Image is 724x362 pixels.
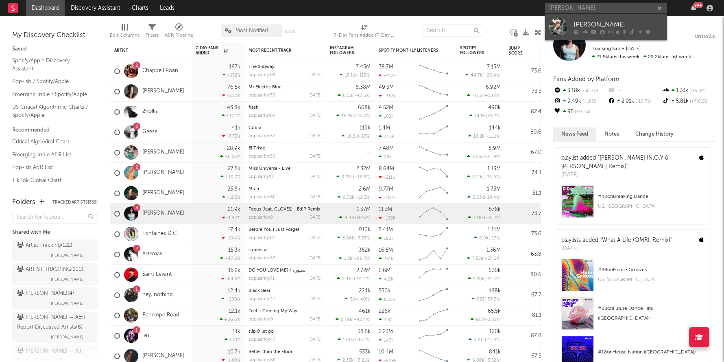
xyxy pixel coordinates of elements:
div: -417k [379,73,396,78]
button: Save [285,29,295,34]
a: #28onFuture Dance Hits ([GEOGRAPHIC_DATA]) [555,297,710,336]
div: Filters [146,31,159,40]
a: 2hollis [142,108,158,115]
span: +26.4 % [484,73,499,78]
span: 7-Day Fans Added [196,46,222,55]
span: -19.4 % [485,195,499,200]
div: My Discovery Checklist [12,31,98,40]
div: ( ) [474,235,501,241]
div: popularity: 75 [249,93,275,98]
div: [DATE] [308,195,322,200]
div: [PERSON_NAME] ( 4 ) [17,289,74,298]
div: Edit Columns [110,31,140,40]
a: flash [249,105,259,110]
span: -91.4 % [355,277,369,281]
div: ( ) [339,215,371,220]
div: 1.36M [486,248,501,253]
div: 15.3k [228,248,240,253]
span: +34.9 % [484,175,499,180]
div: 41k [232,125,240,131]
div: 73.3 [509,87,541,97]
div: Artist Tracking ( 122 ) [17,241,72,250]
span: 12.1k [472,175,482,180]
span: 18.6k [472,155,484,159]
div: 668k [358,105,371,110]
div: 63.8 [509,250,541,259]
div: -10.4 % [222,235,240,241]
div: 21.9k [228,207,240,212]
a: [PERSON_NAME] — A&R Report Discussed Artists(6)[PERSON_NAME] [12,312,98,343]
div: Folders [12,197,35,207]
div: 119k [360,125,371,131]
div: ( ) [469,113,501,118]
svg: Chart title [415,81,452,102]
div: 16.5M [379,248,393,253]
div: popularity: 56 [249,154,275,159]
div: 144k [489,125,501,131]
a: Mula [249,187,259,191]
div: 17.4k [228,227,240,233]
div: -1.47 % [222,215,240,220]
button: Change History [627,127,682,141]
div: A&R Pipeline [165,31,193,40]
input: Search for folders... [12,212,98,224]
span: 9.49k [345,216,357,220]
span: -30.7 % [580,89,598,93]
span: [PERSON_NAME] [51,332,83,342]
div: 80.6 [509,270,541,280]
div: ( ) [468,215,501,220]
div: [DATE] [308,73,322,77]
div: A&R Pipeline [165,20,193,44]
span: 22.2k fans last week [592,55,691,59]
div: Edit Columns [110,20,140,44]
div: playlists added [561,236,672,245]
span: 3.86k [342,236,354,241]
a: Saint Levant [142,271,172,278]
div: # 38 on House Grooves [598,265,704,275]
div: 182k [379,236,394,241]
div: +0.26 % [220,154,240,159]
a: [PERSON_NAME] [142,169,184,176]
button: News Feed [553,127,596,141]
svg: Chart title [415,163,452,183]
div: 162k [379,114,394,119]
a: [PERSON_NAME] [142,149,184,156]
div: Most Recent Track [249,48,310,53]
a: Miss Universe - Live [249,167,290,171]
span: 1.3k [344,257,352,261]
span: +11.1 % [486,134,499,139]
div: [DATE] [561,171,693,179]
div: 343k [379,134,394,139]
div: 73.7 [509,209,541,219]
div: 7-Day Fans Added (7-Day Fans Added) [334,31,395,40]
div: 1.11M [488,227,501,233]
span: [PERSON_NAME] [51,250,83,260]
div: ( ) [467,93,501,98]
a: hey, nothing [142,292,173,298]
a: Mr Electric Blue [249,85,281,90]
span: 16.2k [342,114,353,118]
div: 910k [359,227,371,233]
div: DO YOU LOVE ME? / سنيورة [249,268,322,273]
div: -132k [379,215,395,221]
div: [DATE] [308,154,322,159]
div: ( ) [465,72,501,78]
div: 6.38M [355,85,371,90]
a: [PERSON_NAME] [545,14,667,40]
span: +27.2 % [484,257,499,261]
div: -7.73 % [222,134,240,139]
div: ( ) [337,276,371,281]
div: US, [GEOGRAPHIC_DATA] [598,275,704,285]
div: [DATE] [561,245,672,253]
button: Untrack [695,33,716,41]
div: 8.64M [379,166,394,171]
a: Spotify/Apple Discovery Assistant [12,56,89,73]
div: popularity: 71 [249,276,275,281]
a: Cobra [249,126,262,130]
svg: Chart title [415,244,452,265]
div: Spotify Followers [460,46,488,55]
div: popularity: 0 [249,215,273,220]
div: Miss Universe - Live [249,167,322,171]
span: 15.1k [345,73,355,78]
div: 7.48M [379,146,394,151]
